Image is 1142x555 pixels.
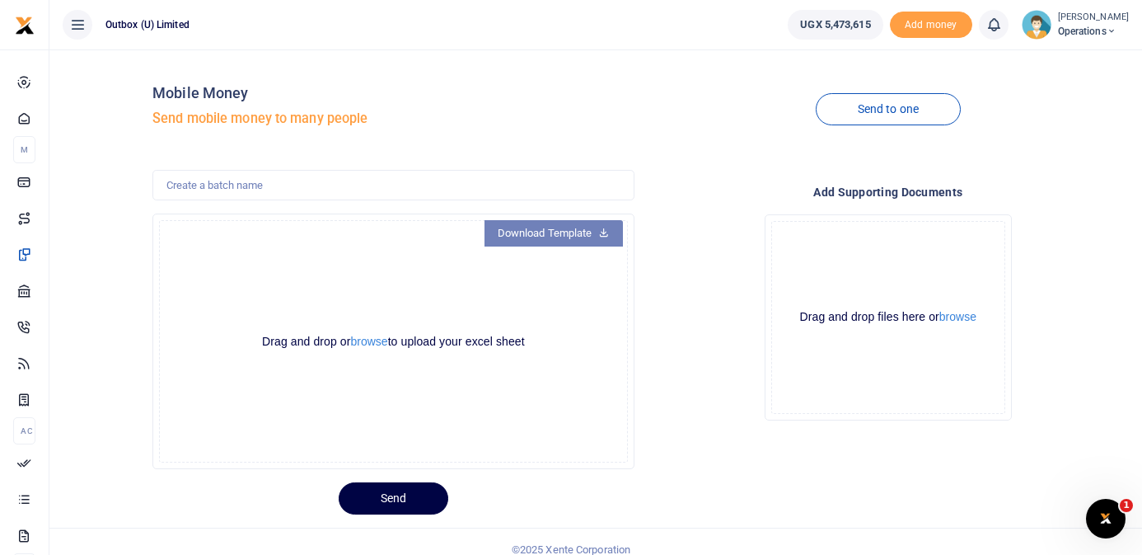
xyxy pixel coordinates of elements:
[890,17,972,30] a: Add money
[152,84,634,102] h4: Mobile Money
[1058,11,1129,25] small: [PERSON_NAME]
[13,136,35,163] li: M
[890,12,972,39] li: Toup your wallet
[195,334,591,350] div: Drag and drop or to upload your excel sheet
[800,16,870,33] span: UGX 5,473,615
[816,93,961,125] a: Send to one
[890,12,972,39] span: Add money
[152,170,634,201] input: Create a batch name
[1086,499,1126,539] iframe: Intercom live chat
[788,10,882,40] a: UGX 5,473,615
[339,482,448,515] button: Send
[484,220,623,247] a: Download Template
[152,111,634,127] h5: Send mobile money to many people
[15,18,35,31] a: logo-small logo-large logo-large
[648,183,1129,201] h4: Add supporting Documents
[1120,499,1133,512] span: 1
[15,16,35,35] img: logo-small
[152,214,634,469] div: File Uploader
[1022,10,1051,40] img: profile-user
[350,336,387,347] button: browse
[1058,24,1129,39] span: Operations
[781,10,889,40] li: Wallet ballance
[13,417,35,444] li: Ac
[99,17,196,32] span: Outbox (U) Limited
[1022,10,1129,40] a: profile-user [PERSON_NAME] Operations
[765,214,1012,421] div: File Uploader
[939,311,976,322] button: browse
[772,309,1004,325] div: Drag and drop files here or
